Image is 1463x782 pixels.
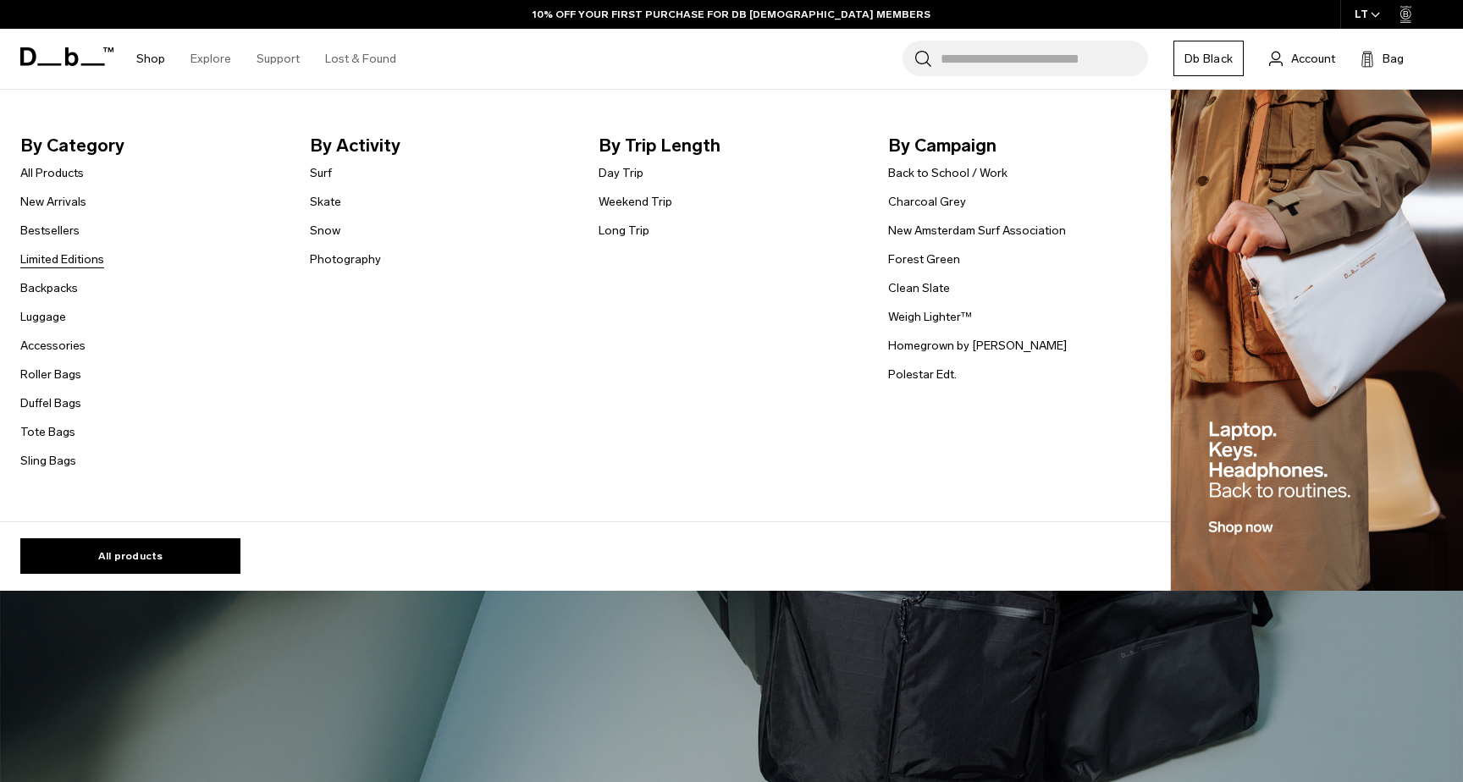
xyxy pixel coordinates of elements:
a: Weigh Lighter™ [888,308,972,326]
a: Skate [310,193,341,211]
a: Bestsellers [20,222,80,240]
a: Db Black [1173,41,1244,76]
button: Bag [1361,48,1404,69]
span: By Trip Length [599,132,861,159]
span: Bag [1383,50,1404,68]
a: Backpacks [20,279,78,297]
a: Luggage [20,308,66,326]
a: Support [257,29,300,89]
a: Roller Bags [20,366,81,383]
a: Clean Slate [888,279,950,297]
span: By Category [20,132,283,159]
a: Shop [136,29,165,89]
a: New Arrivals [20,193,86,211]
a: New Amsterdam Surf Association [888,222,1066,240]
a: Charcoal Grey [888,193,966,211]
a: 10% OFF YOUR FIRST PURCHASE FOR DB [DEMOGRAPHIC_DATA] MEMBERS [533,7,930,22]
a: Photography [310,251,381,268]
img: Db [1171,90,1463,592]
a: All Products [20,164,84,182]
a: Snow [310,222,340,240]
a: Explore [190,29,231,89]
a: Weekend Trip [599,193,672,211]
a: Limited Editions [20,251,104,268]
span: Account [1291,50,1335,68]
a: Tote Bags [20,423,75,441]
a: Long Trip [599,222,649,240]
a: Forest Green [888,251,960,268]
a: Accessories [20,337,86,355]
a: Sling Bags [20,452,76,470]
a: Day Trip [599,164,643,182]
a: All products [20,538,240,574]
a: Polestar Edt. [888,366,957,383]
a: Surf [310,164,332,182]
a: Duffel Bags [20,394,81,412]
span: By Activity [310,132,572,159]
a: Back to School / Work [888,164,1008,182]
span: By Campaign [888,132,1151,159]
a: Lost & Found [325,29,396,89]
a: Homegrown by [PERSON_NAME] [888,337,1067,355]
a: Account [1269,48,1335,69]
nav: Main Navigation [124,29,409,89]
